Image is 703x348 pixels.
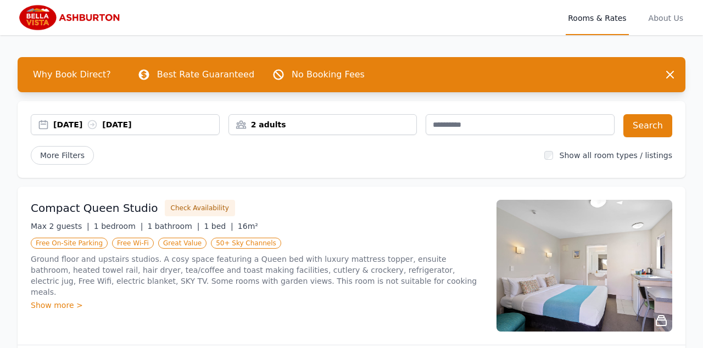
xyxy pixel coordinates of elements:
[292,68,365,81] p: No Booking Fees
[211,238,281,249] span: 50+ Sky Channels
[229,119,417,130] div: 2 adults
[165,200,235,216] button: Check Availability
[31,200,158,216] h3: Compact Queen Studio
[560,151,672,160] label: Show all room types / listings
[623,114,672,137] button: Search
[147,222,199,231] span: 1 bathroom |
[18,4,123,31] img: Bella Vista Ashburton
[53,119,219,130] div: [DATE] [DATE]
[31,300,483,311] div: Show more >
[112,238,154,249] span: Free Wi-Fi
[31,146,94,165] span: More Filters
[157,68,254,81] p: Best Rate Guaranteed
[238,222,258,231] span: 16m²
[31,238,108,249] span: Free On-Site Parking
[158,238,207,249] span: Great Value
[31,254,483,298] p: Ground floor and upstairs studios. A cosy space featuring a Queen bed with luxury mattress topper...
[24,64,120,86] span: Why Book Direct?
[94,222,143,231] span: 1 bedroom |
[31,222,90,231] span: Max 2 guests |
[204,222,233,231] span: 1 bed |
